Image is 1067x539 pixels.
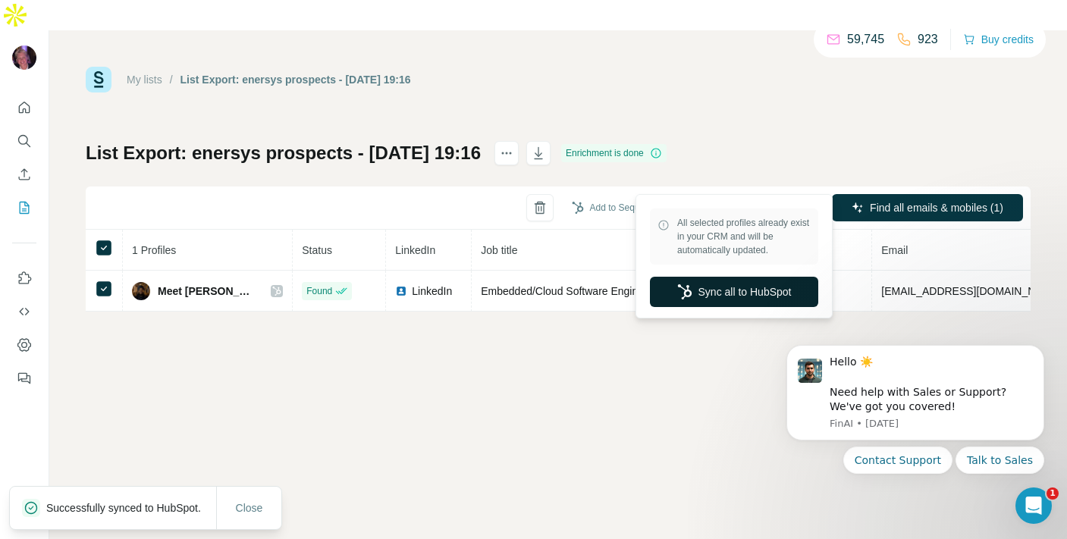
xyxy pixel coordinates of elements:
span: Status [302,244,332,256]
span: LinkedIn [412,284,452,299]
span: Meet [PERSON_NAME] [158,284,256,299]
img: Avatar [12,45,36,70]
button: Search [12,127,36,155]
button: Enrich CSV [12,161,36,188]
button: Quick start [12,94,36,121]
span: LinkedIn [395,244,435,256]
iframe: Intercom notifications message [764,326,1067,531]
p: Successfully synced to HubSpot. [46,500,213,515]
div: List Export: enersys prospects - [DATE] 19:16 [180,72,411,87]
button: Buy credits [963,29,1034,50]
div: Enrichment is done [561,144,667,162]
img: LinkedIn logo [395,285,407,297]
button: Use Surfe API [12,298,36,325]
span: Job title [481,244,517,256]
span: 1 [1047,487,1059,500]
a: My lists [127,74,162,86]
span: Embedded/Cloud Software Engineer [481,285,653,297]
button: Find all emails & mobiles (1) [832,194,1023,221]
h1: List Export: enersys prospects - [DATE] 19:16 [86,141,481,165]
img: Avatar [132,282,150,300]
span: Found [306,284,332,298]
button: actions [494,141,519,165]
span: All selected profiles already exist in your CRM and will be automatically updated. [677,216,811,257]
span: Email [881,244,908,256]
button: Close [225,494,274,522]
span: Find all emails & mobiles (1) [870,200,1003,215]
p: 923 [918,30,938,49]
button: Sync all to HubSpot [650,277,818,307]
iframe: Intercom live chat [1015,487,1052,524]
p: 59,745 [847,30,884,49]
button: Feedback [12,365,36,392]
button: Add to Sequence (1) [561,196,684,219]
span: [EMAIL_ADDRESS][DOMAIN_NAME] [881,285,1061,297]
button: Use Surfe on LinkedIn [12,265,36,292]
button: My lists [12,194,36,221]
span: Close [236,500,263,515]
li: / [170,72,173,87]
span: 1 Profiles [132,244,176,256]
img: Surfe Logo [86,67,111,92]
button: Dashboard [12,331,36,359]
